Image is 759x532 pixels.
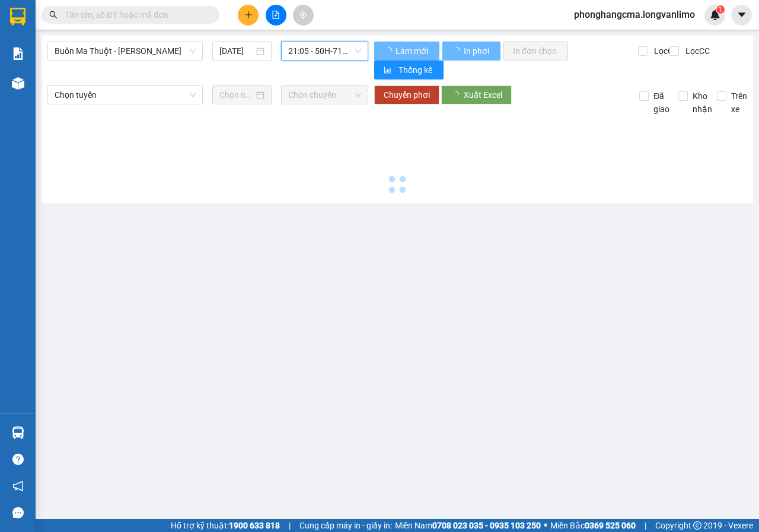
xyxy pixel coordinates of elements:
span: Cung cấp máy in - giấy in: [299,519,392,532]
span: phonghangcma.longvanlimo [565,7,704,22]
span: | [289,519,291,532]
span: Buôn Ma Thuột - Hồ Chí Minh [55,42,196,60]
span: Hỗ trợ kỹ thuật: [171,519,280,532]
span: Lọc CC [681,44,712,58]
input: Chọn ngày [219,88,254,101]
button: file-add [266,5,286,26]
span: loading [451,91,464,99]
span: Chọn tuyến [55,86,196,104]
span: copyright [693,521,701,530]
sup: 1 [716,5,725,14]
button: aim [293,5,314,26]
span: notification [12,480,24,492]
span: Miền Nam [395,519,541,532]
span: Thống kê [398,63,434,77]
span: | [645,519,646,532]
span: loading [384,47,394,55]
span: caret-down [736,9,747,20]
button: In đơn chọn [503,42,568,60]
img: logo-vxr [10,8,25,26]
button: In phơi [442,42,500,60]
span: Xuất Excel [464,88,502,101]
strong: 0369 525 060 [585,521,636,530]
span: Lọc CR [649,44,680,58]
span: 21:05 - 50H-718.75 [288,42,361,60]
img: solution-icon [12,47,24,60]
button: plus [238,5,259,26]
span: Kho nhận [688,90,717,116]
input: 14/09/2025 [219,44,254,58]
img: warehouse-icon [12,426,24,439]
button: Xuất Excel [441,85,512,104]
span: aim [299,11,307,19]
strong: 1900 633 818 [229,521,280,530]
span: question-circle [12,454,24,465]
span: file-add [272,11,280,19]
img: icon-new-feature [710,9,720,20]
span: Miền Bắc [550,519,636,532]
span: message [12,507,24,518]
span: plus [244,11,253,19]
span: In phơi [464,44,491,58]
strong: 0708 023 035 - 0935 103 250 [432,521,541,530]
button: Làm mới [374,42,439,60]
span: ⚪️ [544,523,547,528]
button: Chuyển phơi [374,85,439,104]
img: warehouse-icon [12,77,24,90]
input: Tìm tên, số ĐT hoặc mã đơn [65,8,205,21]
button: bar-chartThống kê [374,60,444,79]
span: Làm mới [396,44,430,58]
span: Đã giao [649,90,674,116]
span: loading [452,47,462,55]
span: bar-chart [384,66,394,75]
button: caret-down [731,5,752,26]
span: search [49,11,58,19]
span: Chọn chuyến [288,86,361,104]
span: Trên xe [726,90,752,116]
span: 1 [718,5,722,14]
